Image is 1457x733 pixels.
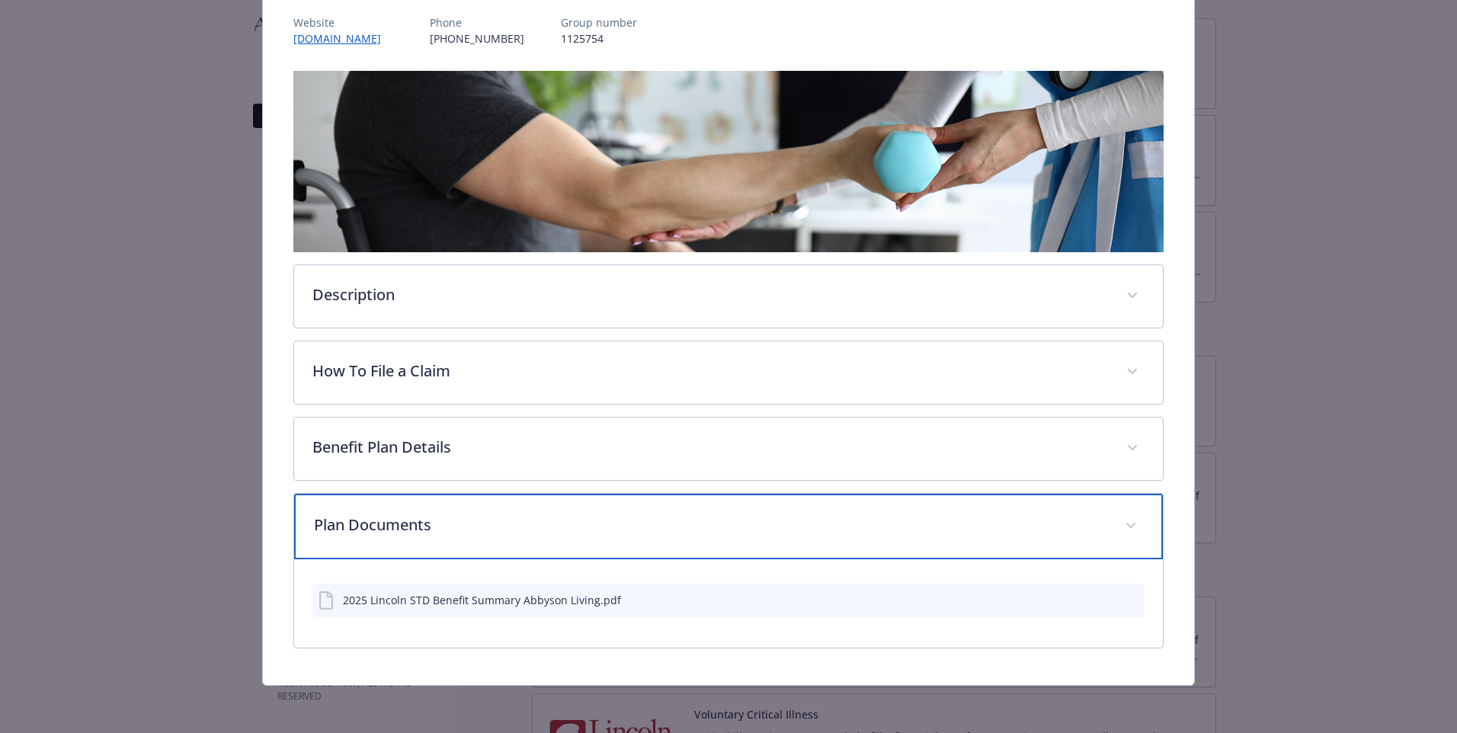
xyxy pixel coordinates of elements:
[294,559,1163,648] div: Plan Documents
[1100,592,1113,608] button: download file
[561,14,637,30] p: Group number
[1125,592,1138,608] button: preview file
[430,30,524,46] p: [PHONE_NUMBER]
[293,31,393,46] a: [DOMAIN_NAME]
[561,30,637,46] p: 1125754
[343,592,621,608] div: 2025 Lincoln STD Benefit Summary Abbyson Living.pdf
[312,436,1108,459] p: Benefit Plan Details
[294,418,1163,480] div: Benefit Plan Details
[312,360,1108,383] p: How To File a Claim
[294,341,1163,404] div: How To File a Claim
[312,283,1108,306] p: Description
[430,14,524,30] p: Phone
[294,494,1163,559] div: Plan Documents
[293,14,393,30] p: Website
[293,71,1164,252] img: banner
[314,514,1106,536] p: Plan Documents
[294,265,1163,328] div: Description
